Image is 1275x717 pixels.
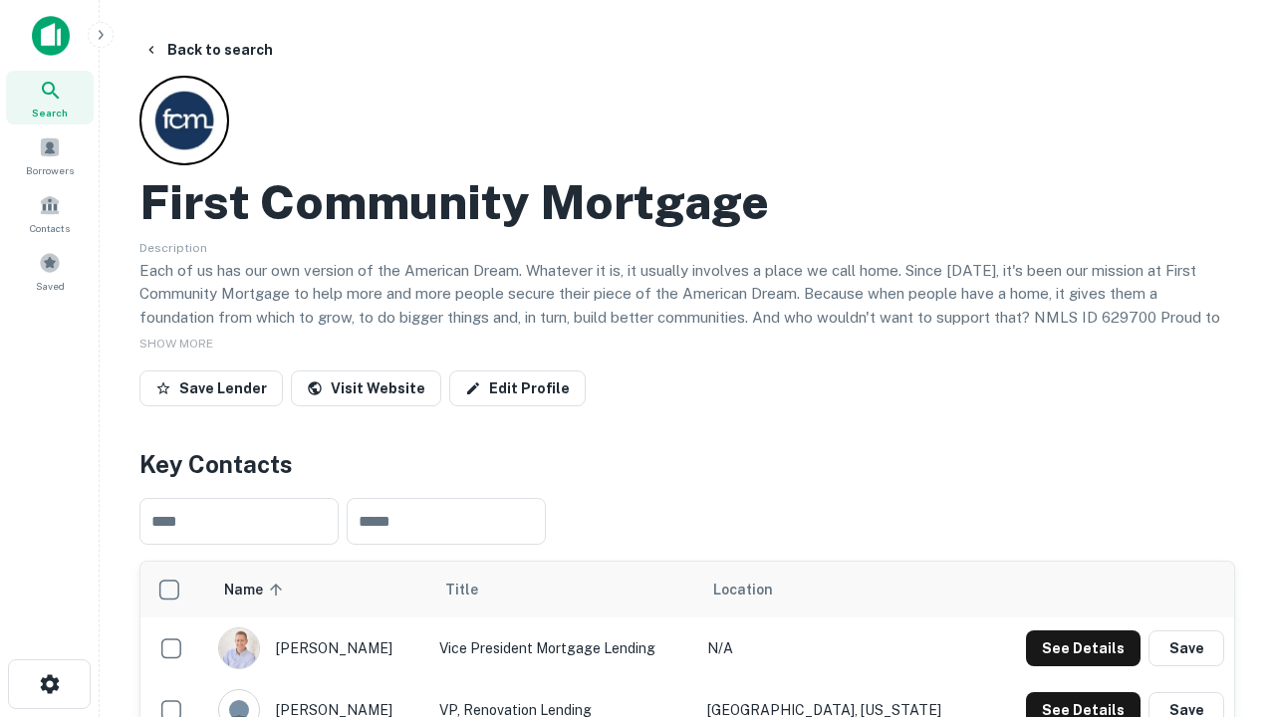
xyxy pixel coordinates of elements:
[218,627,419,669] div: [PERSON_NAME]
[6,244,94,298] a: Saved
[139,337,213,351] span: SHOW MORE
[139,446,1235,482] h4: Key Contacts
[139,370,283,406] button: Save Lender
[219,628,259,668] img: 1520878720083
[135,32,281,68] button: Back to search
[449,370,586,406] a: Edit Profile
[429,617,697,679] td: Vice President Mortgage Lending
[36,278,65,294] span: Saved
[1026,630,1141,666] button: See Details
[224,578,289,601] span: Name
[208,562,429,617] th: Name
[30,220,70,236] span: Contacts
[26,162,74,178] span: Borrowers
[6,128,94,182] a: Borrowers
[139,241,207,255] span: Description
[697,617,986,679] td: N/A
[32,105,68,120] span: Search
[6,186,94,240] a: Contacts
[32,16,70,56] img: capitalize-icon.png
[139,259,1235,353] p: Each of us has our own version of the American Dream. Whatever it is, it usually involves a place...
[697,562,986,617] th: Location
[429,562,697,617] th: Title
[713,578,773,601] span: Location
[445,578,504,601] span: Title
[1175,558,1275,653] iframe: Chat Widget
[1148,630,1224,666] button: Save
[291,370,441,406] a: Visit Website
[6,71,94,124] a: Search
[139,173,769,231] h2: First Community Mortgage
